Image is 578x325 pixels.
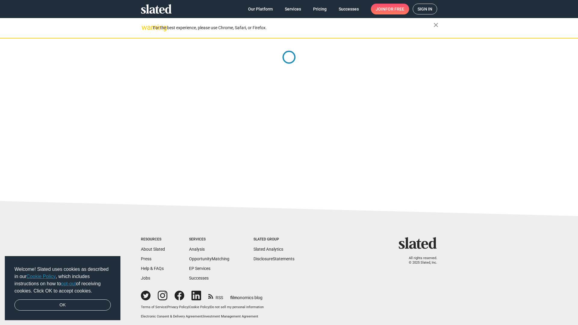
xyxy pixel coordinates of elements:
[253,247,283,252] a: Slated Analytics
[203,314,258,318] a: Investment Management Agreement
[432,21,440,29] mat-icon: close
[26,274,56,279] a: Cookie Policy
[141,247,165,252] a: About Slated
[141,237,165,242] div: Resources
[188,305,189,309] span: |
[167,305,188,309] a: Privacy Policy
[5,256,120,320] div: cookieconsent
[253,256,294,261] a: DisclosureStatements
[141,276,150,280] a: Jobs
[202,314,203,318] span: |
[208,291,223,301] a: RSS
[189,237,229,242] div: Services
[230,295,238,300] span: film
[210,305,264,310] button: Do not sell my personal information
[376,4,404,14] span: Join
[14,266,111,295] span: Welcome! Slated uses cookies as described in our , which includes instructions on how to of recei...
[209,305,210,309] span: |
[339,4,359,14] span: Successes
[248,4,273,14] span: Our Platform
[189,305,209,309] a: Cookie Policy
[308,4,331,14] a: Pricing
[230,290,263,301] a: filmonomics blog
[141,256,151,261] a: Press
[189,247,205,252] a: Analysis
[413,4,437,14] a: Sign in
[189,256,229,261] a: OpportunityMatching
[253,237,294,242] div: Slated Group
[313,4,327,14] span: Pricing
[243,4,278,14] a: Our Platform
[141,24,149,31] mat-icon: warning
[141,266,164,271] a: Help & FAQs
[334,4,364,14] a: Successes
[189,276,209,280] a: Successes
[402,256,437,265] p: All rights reserved. © 2025 Slated, Inc.
[371,4,409,14] a: Joinfor free
[285,4,301,14] span: Services
[141,305,166,309] a: Terms of Service
[153,24,433,32] div: For the best experience, please use Chrome, Safari, or Firefox.
[141,314,202,318] a: Electronic Consent & Delivery Agreement
[14,299,111,311] a: dismiss cookie message
[189,266,210,271] a: EP Services
[385,4,404,14] span: for free
[61,281,76,286] a: opt-out
[280,4,306,14] a: Services
[418,4,432,14] span: Sign in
